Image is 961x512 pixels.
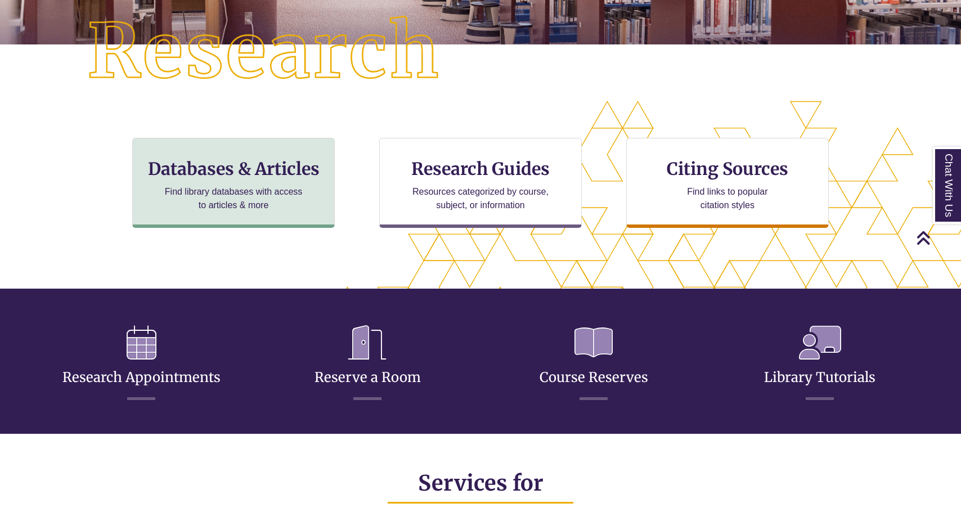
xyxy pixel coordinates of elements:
h3: Citing Sources [659,158,796,179]
a: Library Tutorials [764,342,875,386]
p: Find links to popular citation styles [672,185,782,212]
a: Research Guides Resources categorized by course, subject, or information [379,138,582,228]
h3: Research Guides [389,158,572,179]
a: Back to Top [916,230,958,245]
a: Databases & Articles Find library databases with access to articles & more [132,138,335,228]
span: Services for [418,470,544,496]
a: Reserve a Room [315,342,421,386]
a: Research Appointments [62,342,221,386]
a: Citing Sources Find links to popular citation styles [626,138,829,228]
a: Course Reserves [540,342,648,386]
p: Resources categorized by course, subject, or information [407,185,554,212]
p: Find library databases with access to articles & more [160,185,307,212]
h3: Databases & Articles [142,158,325,179]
